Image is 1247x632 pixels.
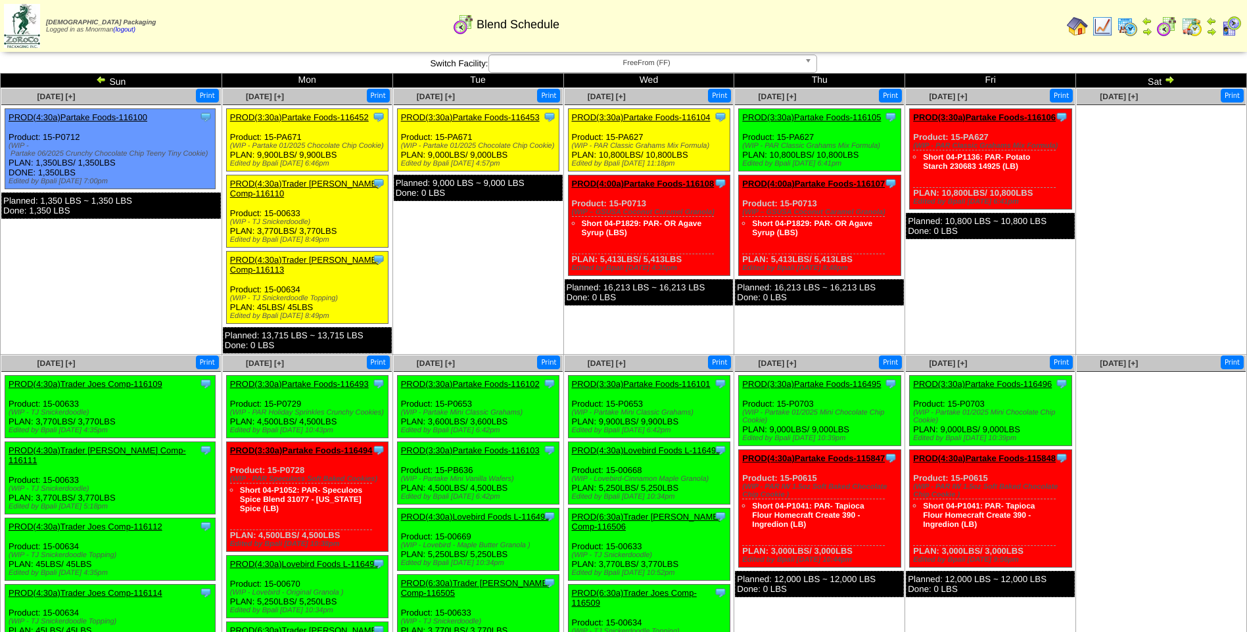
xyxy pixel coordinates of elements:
a: PROD(3:30a)Partake Foods-116494 [230,445,373,455]
button: Print [879,355,902,369]
span: [DATE] [+] [417,92,455,101]
div: Edited by Bpali [DATE] 10:34pm [401,559,559,567]
a: PROD(6:30a)Trader [PERSON_NAME] Comp-116505 [401,578,550,598]
div: (WIP - Lovebird - Maple Butter Granola ) [401,541,559,549]
a: [DATE] [+] [588,92,626,101]
img: Tooltip [714,377,727,390]
img: arrowright.gif [1142,26,1152,37]
div: (WIP - TJ Snickerdoodle) [401,618,559,625]
div: Edited by Bpali [DATE] 9:56pm [913,556,1071,564]
div: Planned: 12,000 LBS ~ 12,000 LBS Done: 0 LBS [735,571,904,597]
img: Tooltip [199,377,212,390]
div: Edited by Bpali [DATE] 6:46pm [230,160,388,168]
img: Tooltip [543,110,556,124]
img: Tooltip [714,586,727,599]
div: Edited by Bpali [DATE] 8:49pm [230,236,388,244]
a: PROD(4:30a)Trader Joes Comp-116112 [9,522,162,531]
img: calendarprod.gif [1117,16,1138,37]
div: Product: 15-00669 PLAN: 5,250LBS / 5,250LBS [397,508,559,571]
div: Product: 15-00633 PLAN: 3,770LBS / 3,770LBS [568,508,730,581]
a: Short 04-P1136: PAR- Potato Starch 230683 14925 (LB) [923,152,1030,171]
img: Tooltip [884,377,897,390]
button: Print [1050,89,1073,102]
a: PROD(4:30a)Trader [PERSON_NAME] Comp-116111 [9,445,186,465]
img: arrowleft.gif [1206,16,1217,26]
img: line_graph.gif [1092,16,1113,37]
td: Mon [222,74,392,88]
img: Tooltip [372,177,385,190]
button: Print [879,89,902,102]
div: (WIP - TJ Snickerdoodle) [230,218,388,226]
div: (WIP – GSUSA Coconut Caramel Granola) [572,208,730,216]
div: Planned: 10,800 LBS ~ 10,800 LBS Done: 0 LBS [906,213,1075,239]
div: Edited by Bpali [DATE] 4:57pm [401,160,559,168]
img: calendarcustomer.gif [1221,16,1242,37]
div: Product: 15-PA627 PLAN: 10,800LBS / 10,800LBS [910,109,1072,210]
a: PROD(4:30a)Trader [PERSON_NAME] Comp-116113 [230,255,379,275]
img: Tooltip [372,253,385,266]
div: (WIP - PAR IW 1.5oz Soft Baked Chocolate Chip Cookie ) [742,483,901,499]
div: Product: 15-00634 PLAN: 45LBS / 45LBS [5,518,216,581]
td: Sun [1,74,222,88]
a: [DATE] [+] [417,359,455,368]
div: (WIP - Partake Mini Classic Grahams) [572,409,730,417]
div: Edited by Bpali [DATE] 11:18pm [572,160,730,168]
div: Edited by Bpali [DATE] 4:35pm [9,569,215,577]
div: (WIP – GSUSA Coconut Caramel Granola) [742,208,901,216]
div: (WIP - PAR Classic Grahams Mix Formula) [913,142,1071,150]
div: (WIP - TJ Snickerdoodle Topping) [230,294,388,302]
a: PROD(6:30a)Trader [PERSON_NAME] Comp-116506 [572,512,721,531]
img: Tooltip [372,443,385,457]
img: Tooltip [1055,451,1068,464]
img: Tooltip [1055,377,1068,390]
div: Edited by Bpali [DATE] 10:39pm [913,434,1071,442]
div: Edited by Bpali [DATE] 8:48pm [742,264,901,272]
img: Tooltip [543,377,556,390]
div: (WIP - Partake 01/2025 Chocolate Chip Cookie) [401,142,559,150]
span: [DATE] [+] [1100,92,1138,101]
a: PROD(6:30a)Trader Joes Comp-116509 [572,588,697,608]
a: Short 04-P1041: PAR- Tapioca Flour Homecraft Create 390 - Ingredion (LB) [923,501,1035,529]
td: Wed [563,74,734,88]
div: (WIP - TJ Snickerdoodle) [9,409,215,417]
div: Product: 15-P0653 PLAN: 9,900LBS / 9,900LBS [568,376,730,438]
div: Product: 15-P0728 PLAN: 4,500LBS / 4,500LBS [226,442,388,552]
img: Tooltip [372,110,385,124]
div: Planned: 16,213 LBS ~ 16,213 LBS Done: 0 LBS [565,279,734,305]
div: (WIP - Partake Mini Classic Grahams) [401,409,559,417]
span: [DATE] [+] [37,92,75,101]
div: (WIP - Partake Mini Vanilla Wafers) [401,475,559,483]
span: Blend Schedule [477,18,559,32]
div: (WIP - PAR Classic Grahams Mix Formula) [572,142,730,150]
div: (WIP - TJ Snickerdoodle Topping) [9,618,215,625]
span: Logged in as Mnorman [46,19,156,34]
div: Edited by Bpali [DATE] 10:43pm [230,426,388,434]
div: Edited by Bpali [DATE] 6:42pm [401,493,559,501]
img: Tooltip [1055,110,1068,124]
a: PROD(4:30a)Trader Joes Comp-116109 [9,379,162,389]
a: [DATE] [+] [759,359,797,368]
div: Product: 15-P0703 PLAN: 9,000LBS / 9,000LBS [910,376,1072,446]
a: [DATE] [+] [37,359,75,368]
button: Print [1221,355,1244,369]
img: Tooltip [199,443,212,457]
a: [DATE] [+] [929,92,967,101]
a: [DATE] [+] [246,92,284,101]
div: Edited by Bpali [DATE] 8:49pm [230,312,388,320]
div: Product: 15-00670 PLAN: 5,250LBS / 5,250LBS [226,556,388,618]
td: Sat [1076,74,1247,88]
img: Tooltip [714,110,727,124]
img: arrowleft.gif [1142,16,1152,26]
a: PROD(4:30a)Lovebird Foods L-116491 [401,512,550,522]
img: calendarinout.gif [1181,16,1202,37]
a: PROD(3:30a)Partake Foods-116102 [401,379,540,389]
a: PROD(3:30a)Partake Foods-116493 [230,379,369,389]
a: Short 04-P1052: PAR- Speculoos Spice Blend 31077 - [US_STATE] Spice (LB) [240,485,363,513]
div: Product: 15-P0712 PLAN: 1,350LBS / 1,350LBS DONE: 1,350LBS [5,109,216,189]
button: Print [537,355,560,369]
div: Product: 15-P0729 PLAN: 4,500LBS / 4,500LBS [226,376,388,438]
div: Edited by Bpali [DATE] 6:42pm [572,426,730,434]
img: Tooltip [714,177,727,190]
div: Edited by Bpali [DATE] 5:18pm [9,503,215,510]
